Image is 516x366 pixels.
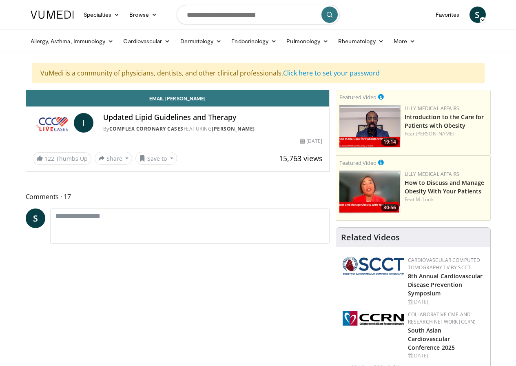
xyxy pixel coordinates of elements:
[339,171,401,213] img: c98a6a29-1ea0-4bd5-8cf5-4d1e188984a7.png.150x105_q85_crop-smart_upscale.png
[26,191,330,202] span: Comments 17
[32,63,485,83] div: VuMedi is a community of physicians, dentists, and other clinical professionals.
[26,33,119,49] a: Allergy, Asthma, Immunology
[389,33,420,49] a: More
[339,159,376,166] small: Featured Video
[33,113,71,133] img: Complex Coronary Cases
[416,130,454,137] a: [PERSON_NAME]
[333,33,389,49] a: Rheumatology
[124,7,162,23] a: Browse
[405,130,487,138] div: Feat.
[26,209,45,228] a: S
[408,272,483,297] a: 8th Annual Cardiovascular Disease Prevention Symposium
[408,311,476,325] a: Collaborative CME and Research Network (CCRN)
[339,105,401,148] img: acc2e291-ced4-4dd5-b17b-d06994da28f3.png.150x105_q85_crop-smart_upscale.png
[405,196,487,203] div: Feat.
[408,298,484,306] div: [DATE]
[31,11,74,19] img: VuMedi Logo
[469,7,486,23] a: S
[212,125,255,132] a: [PERSON_NAME]
[103,113,323,122] h4: Updated Lipid Guidelines and Therapy
[281,33,333,49] a: Pulmonology
[109,125,184,132] a: Complex Coronary Cases
[300,138,322,145] div: [DATE]
[405,113,484,129] a: Introduction to the Care for Patients with Obesity
[408,326,455,351] a: South Asian Cardiovascular Conference 2025
[44,155,54,162] span: 122
[416,196,434,203] a: M. Look
[339,171,401,213] a: 30:56
[79,7,125,23] a: Specialties
[405,105,460,112] a: Lilly Medical Affairs
[283,69,380,78] a: Click here to set your password
[33,152,91,165] a: 122 Thumbs Up
[279,153,323,163] span: 15,763 views
[118,33,175,49] a: Cardiovascular
[381,138,399,146] span: 19:14
[408,257,481,271] a: Cardiovascular Computed Tomography TV by SCCT
[135,152,177,165] button: Save to
[175,33,227,49] a: Dermatology
[339,105,401,148] a: 19:14
[103,125,323,133] div: By FEATURING
[341,233,400,242] h4: Related Videos
[26,90,329,106] a: Email [PERSON_NAME]
[343,311,404,326] img: a04ee3ba-8487-4636-b0fb-5e8d268f3737.png.150x105_q85_autocrop_double_scale_upscale_version-0.2.png
[177,5,340,24] input: Search topics, interventions
[405,179,485,195] a: How to Discuss and Manage Obesity With Your Patients
[343,257,404,275] img: 51a70120-4f25-49cc-93a4-67582377e75f.png.150x105_q85_autocrop_double_scale_upscale_version-0.2.png
[74,113,93,133] a: I
[95,152,133,165] button: Share
[431,7,465,23] a: Favorites
[339,93,376,101] small: Featured Video
[381,204,399,211] span: 30:56
[408,352,484,359] div: [DATE]
[405,171,460,177] a: Lilly Medical Affairs
[226,33,281,49] a: Endocrinology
